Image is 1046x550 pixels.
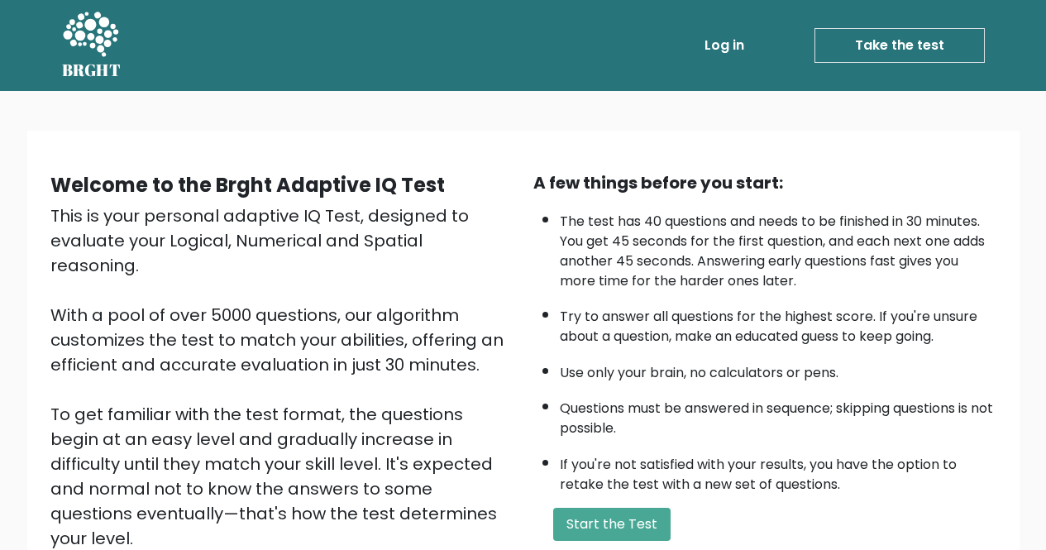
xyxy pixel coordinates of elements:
[533,170,996,195] div: A few things before you start:
[560,390,996,438] li: Questions must be answered in sequence; skipping questions is not possible.
[62,7,122,84] a: BRGHT
[553,508,671,541] button: Start the Test
[560,203,996,291] li: The test has 40 questions and needs to be finished in 30 minutes. You get 45 seconds for the firs...
[560,355,996,383] li: Use only your brain, no calculators or pens.
[814,28,985,63] a: Take the test
[560,447,996,495] li: If you're not satisfied with your results, you have the option to retake the test with a new set ...
[50,171,445,198] b: Welcome to the Brght Adaptive IQ Test
[698,29,751,62] a: Log in
[560,299,996,347] li: Try to answer all questions for the highest score. If you're unsure about a question, make an edu...
[62,60,122,80] h5: BRGHT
